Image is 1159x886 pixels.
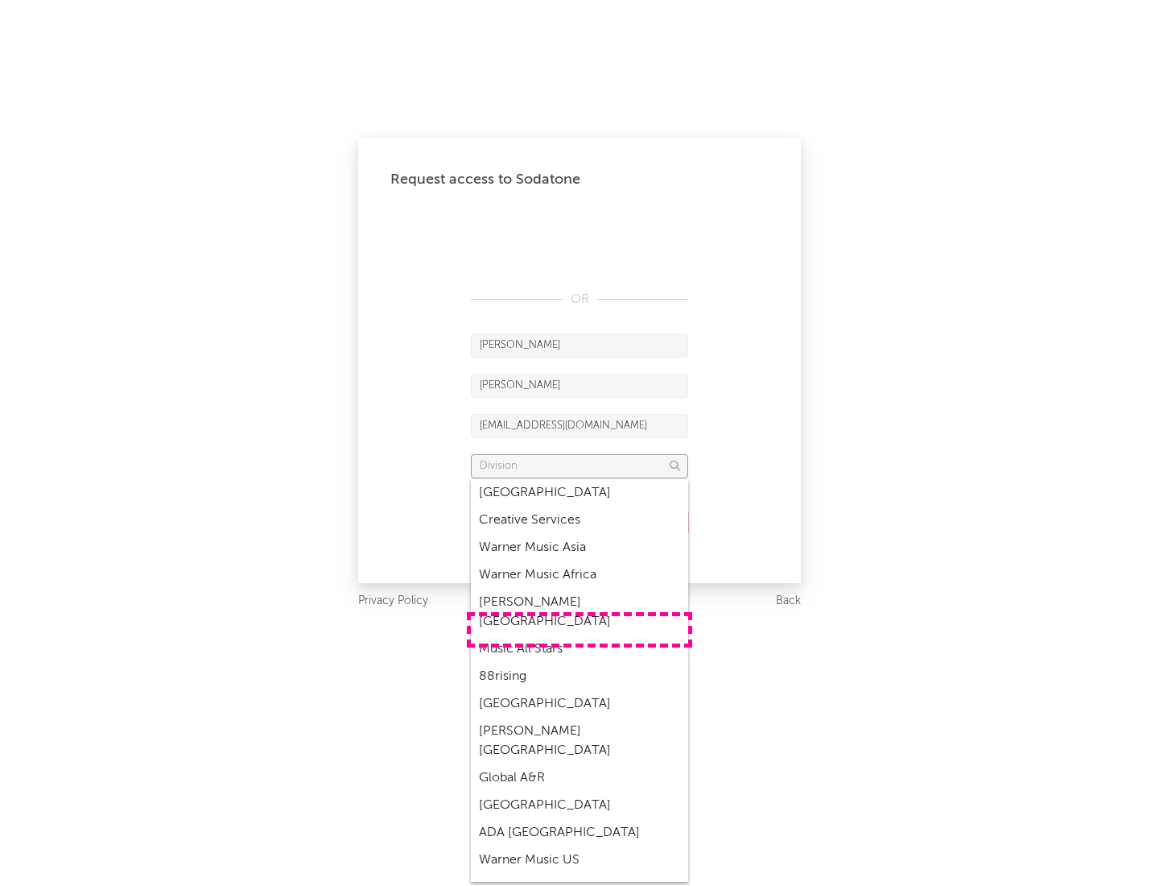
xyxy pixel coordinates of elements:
[471,507,688,534] div: Creative Services
[358,591,428,611] a: Privacy Policy
[471,690,688,718] div: [GEOGRAPHIC_DATA]
[390,170,769,189] div: Request access to Sodatone
[471,636,688,663] div: Music All Stars
[471,847,688,874] div: Warner Music US
[471,290,688,309] div: OR
[471,454,688,478] input: Division
[471,663,688,690] div: 88rising
[471,819,688,847] div: ADA [GEOGRAPHIC_DATA]
[471,561,688,589] div: Warner Music Africa
[471,333,688,358] input: First Name
[471,414,688,438] input: Email
[471,589,688,636] div: [PERSON_NAME] [GEOGRAPHIC_DATA]
[471,534,688,561] div: Warner Music Asia
[471,718,688,764] div: [PERSON_NAME] [GEOGRAPHIC_DATA]
[471,792,688,819] div: [GEOGRAPHIC_DATA]
[471,764,688,792] div: Global A&R
[776,591,801,611] a: Back
[471,479,688,507] div: [GEOGRAPHIC_DATA]
[471,374,688,398] input: Last Name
